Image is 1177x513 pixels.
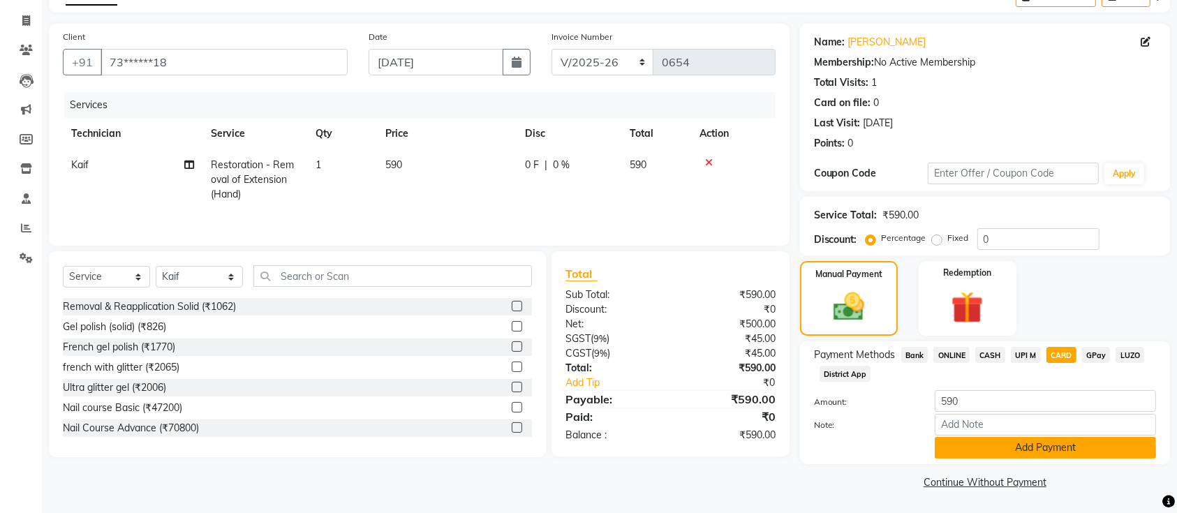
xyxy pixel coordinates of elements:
div: Card on file: [814,96,871,110]
div: Membership: [814,55,875,70]
div: ₹0 [670,408,785,425]
div: Ultra glitter gel (₹2006) [63,380,166,395]
label: Percentage [882,232,926,244]
div: ₹0 [670,302,785,317]
div: Gel polish (solid) (₹826) [63,320,166,334]
a: Add Tip [555,376,690,390]
label: Fixed [948,232,969,244]
span: District App [820,366,871,382]
label: Manual Payment [815,268,882,281]
div: Net: [555,317,670,332]
th: Technician [63,118,202,149]
label: Note: [804,419,924,431]
div: ( ) [555,332,670,346]
div: Discount: [814,232,857,247]
span: Bank [901,347,928,363]
div: ₹500.00 [670,317,785,332]
a: Continue Without Payment [803,475,1167,490]
div: ₹0 [690,376,786,390]
div: Balance : [555,428,670,443]
div: Nail Course Advance (₹70800) [63,421,199,436]
div: 0 [874,96,880,110]
img: _cash.svg [824,289,874,325]
div: 0 [848,136,854,151]
div: Payable: [555,391,670,408]
span: 0 F [525,158,539,172]
div: Discount: [555,302,670,317]
div: ( ) [555,346,670,361]
span: CGST [565,347,591,359]
div: ₹590.00 [670,391,785,408]
th: Disc [517,118,621,149]
span: LUZO [1116,347,1144,363]
div: Total Visits: [814,75,869,90]
div: ₹590.00 [883,208,919,223]
input: Add Note [935,414,1156,436]
span: 590 [630,158,646,171]
span: Total [565,267,598,281]
span: ONLINE [933,347,970,363]
div: ₹45.00 [670,332,785,346]
span: SGST [565,332,591,345]
div: Sub Total: [555,288,670,302]
span: 9% [594,348,607,359]
div: 1 [872,75,878,90]
div: Coupon Code [814,166,928,181]
div: ₹45.00 [670,346,785,361]
div: French gel polish (₹1770) [63,340,175,355]
div: Name: [814,35,845,50]
span: 590 [385,158,402,171]
span: 0 % [553,158,570,172]
div: ₹590.00 [670,361,785,376]
button: +91 [63,49,102,75]
button: Apply [1104,163,1144,184]
div: Points: [814,136,845,151]
label: Date [369,31,387,43]
div: No Active Membership [814,55,1156,70]
span: Payment Methods [814,348,896,362]
div: Total: [555,361,670,376]
label: Invoice Number [552,31,612,43]
input: Search or Scan [253,265,532,287]
input: Amount [935,390,1156,412]
a: [PERSON_NAME] [848,35,926,50]
div: Last Visit: [814,116,861,131]
label: Redemption [943,267,991,279]
img: _gift.svg [941,288,993,327]
div: Removal & Reapplication Solid (₹1062) [63,299,236,314]
span: CASH [975,347,1005,363]
th: Total [621,118,691,149]
div: Nail course Basic (₹47200) [63,401,182,415]
span: Restoration - Removal of Extension (Hand) [211,158,294,200]
th: Qty [307,118,377,149]
div: Paid: [555,408,670,425]
span: Kaif [71,158,89,171]
label: Amount: [804,396,924,408]
div: Services [64,92,786,118]
span: 9% [593,333,607,344]
th: Price [377,118,517,149]
div: [DATE] [864,116,894,131]
th: Action [691,118,776,149]
div: ₹590.00 [670,428,785,443]
div: ₹590.00 [670,288,785,302]
span: CARD [1046,347,1076,363]
input: Enter Offer / Coupon Code [928,163,1099,184]
label: Client [63,31,85,43]
button: Add Payment [935,437,1156,459]
span: UPI M [1011,347,1041,363]
div: french with glitter (₹2065) [63,360,179,375]
div: Service Total: [814,208,878,223]
span: GPay [1082,347,1111,363]
th: Service [202,118,307,149]
input: Search by Name/Mobile/Email/Code [101,49,348,75]
span: 1 [316,158,321,171]
span: | [545,158,547,172]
